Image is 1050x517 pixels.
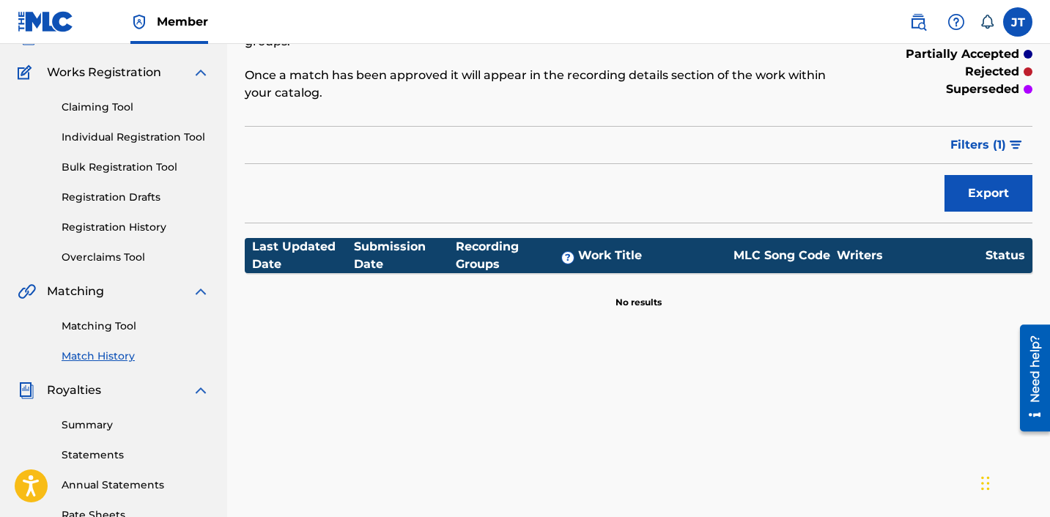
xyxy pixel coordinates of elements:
[18,29,93,46] a: CatalogCatalog
[47,64,161,81] span: Works Registration
[62,477,210,493] a: Annual Statements
[946,81,1019,98] p: superseded
[942,127,1032,163] button: Filters (1)
[942,7,971,37] div: Help
[977,447,1050,517] iframe: Chat Widget
[562,252,574,264] span: ?
[456,238,578,273] div: Recording Groups
[837,247,986,264] div: Writers
[157,13,208,30] span: Member
[62,130,210,145] a: Individual Registration Tool
[62,100,210,115] a: Claiming Tool
[62,349,210,364] a: Match History
[192,382,210,399] img: expand
[909,13,927,31] img: search
[252,238,354,273] div: Last Updated Date
[47,283,104,300] span: Matching
[192,283,210,300] img: expand
[1003,7,1032,37] div: User Menu
[62,417,210,433] a: Summary
[62,220,210,235] a: Registration History
[944,175,1032,212] button: Export
[62,447,210,463] a: Statements
[986,247,1025,264] div: Status
[903,7,933,37] a: Public Search
[192,64,210,81] img: expand
[727,247,837,264] div: MLC Song Code
[62,190,210,205] a: Registration Drafts
[18,382,35,399] img: Royalties
[906,45,1019,63] p: partially accepted
[18,64,37,81] img: Works Registration
[950,136,1006,154] span: Filters ( 1 )
[578,247,727,264] div: Work Title
[130,13,148,31] img: Top Rightsholder
[18,11,74,32] img: MLC Logo
[1009,319,1050,436] iframe: Resource Center
[18,283,36,300] img: Matching
[1010,141,1022,149] img: filter
[965,63,1019,81] p: rejected
[62,160,210,175] a: Bulk Registration Tool
[62,250,210,265] a: Overclaims Tool
[981,461,990,505] div: Drag
[245,67,851,102] p: Once a match has been approved it will appear in the recording details section of the work within...
[62,319,210,334] a: Matching Tool
[947,13,965,31] img: help
[980,15,994,29] div: Notifications
[47,382,101,399] span: Royalties
[615,278,662,309] p: No results
[354,238,456,273] div: Submission Date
